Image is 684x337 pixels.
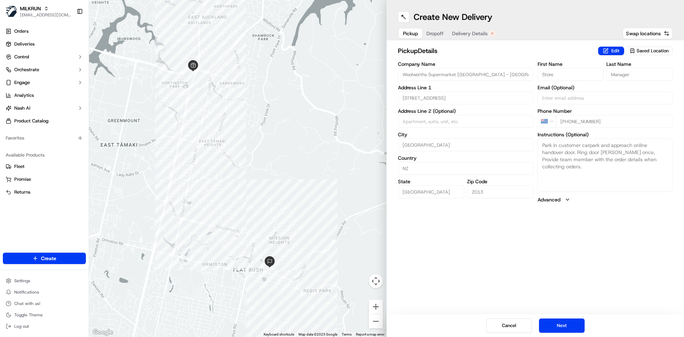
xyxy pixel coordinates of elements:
span: Dropoff [426,30,444,37]
span: Settings [14,278,30,284]
span: Deliveries [14,41,35,47]
button: Saved Location [626,46,673,56]
a: Terms (opens in new tab) [342,332,352,336]
button: Next [539,318,585,333]
button: MILKRUN [20,5,41,12]
a: Promise [6,176,83,183]
button: Keyboard shortcuts [264,332,294,337]
label: Company Name [398,62,533,67]
input: Enter email address [538,91,673,104]
button: Fleet [3,161,86,172]
span: Returns [14,189,30,195]
span: Log out [14,323,29,329]
input: Enter last name [606,68,673,81]
button: Nash AI [3,102,86,114]
label: Address Line 2 (Optional) [398,109,533,114]
button: Promise [3,174,86,185]
button: MILKRUNMILKRUN[EMAIL_ADDRESS][DOMAIN_NAME] [3,3,74,20]
label: Instructions (Optional) [538,132,673,137]
button: Returns [3,186,86,198]
button: Edit [598,47,624,55]
label: State [398,179,464,184]
input: Apartment, suite, unit, etc. [398,115,533,128]
textarea: Park in customer carpark and approach online handover door. Ring door [PERSON_NAME] once, Provide... [538,138,673,192]
label: Address Line 1 [398,85,533,90]
label: Phone Number [538,109,673,114]
button: Settings [3,276,86,286]
h2: pickup Details [398,46,594,56]
label: Advanced [538,196,560,203]
span: Map data ©2025 Google [299,332,337,336]
h1: Create New Delivery [414,11,492,23]
span: Fleet [14,163,25,170]
a: Report a map error [356,332,384,336]
span: Control [14,54,29,60]
input: Enter address [398,91,533,104]
button: Orchestrate [3,64,86,75]
span: Swap locations [626,30,661,37]
span: Saved Location [637,48,669,54]
a: Orders [3,26,86,37]
label: First Name [538,62,604,67]
span: Toggle Theme [14,312,43,318]
button: Chat with us! [3,299,86,309]
input: Enter zip code [467,185,533,198]
button: Toggle Theme [3,310,86,320]
span: Chat with us! [14,301,40,306]
a: Open this area in Google Maps (opens a new window) [91,328,114,337]
img: Google [91,328,114,337]
a: Analytics [3,90,86,101]
img: MILKRUN [6,6,17,17]
span: Orders [14,28,28,35]
button: Zoom out [369,314,383,328]
button: Advanced [538,196,673,203]
span: Engage [14,79,30,86]
span: Analytics [14,92,34,99]
button: Notifications [3,287,86,297]
label: City [398,132,533,137]
input: Enter first name [538,68,604,81]
button: Cancel [486,318,532,333]
span: Nash AI [14,105,30,111]
label: Email (Optional) [538,85,673,90]
button: Create [3,253,86,264]
div: Favorites [3,132,86,144]
button: Log out [3,321,86,331]
button: Zoom in [369,300,383,314]
button: Control [3,51,86,63]
button: Engage [3,77,86,88]
a: Fleet [6,163,83,170]
span: Product Catalog [14,118,48,124]
label: Last Name [606,62,673,67]
button: [EMAIL_ADDRESS][DOMAIN_NAME] [20,12,71,18]
span: Create [41,255,56,262]
button: Map camera controls [369,274,383,288]
span: Pickup [403,30,418,37]
span: Orchestrate [14,67,39,73]
div: Available Products [3,149,86,161]
label: Country [398,156,533,160]
input: Enter state [398,185,464,198]
a: Deliveries [3,38,86,50]
input: Enter city [398,138,533,151]
label: Zip Code [467,179,533,184]
span: Notifications [14,289,39,295]
a: Product Catalog [3,115,86,127]
span: Delivery Details [452,30,488,37]
a: Returns [6,189,83,195]
input: Enter country [398,162,533,175]
input: Enter phone number [556,115,673,128]
button: Swap locations [623,28,673,39]
span: Promise [14,176,31,183]
input: Enter company name [398,68,533,81]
